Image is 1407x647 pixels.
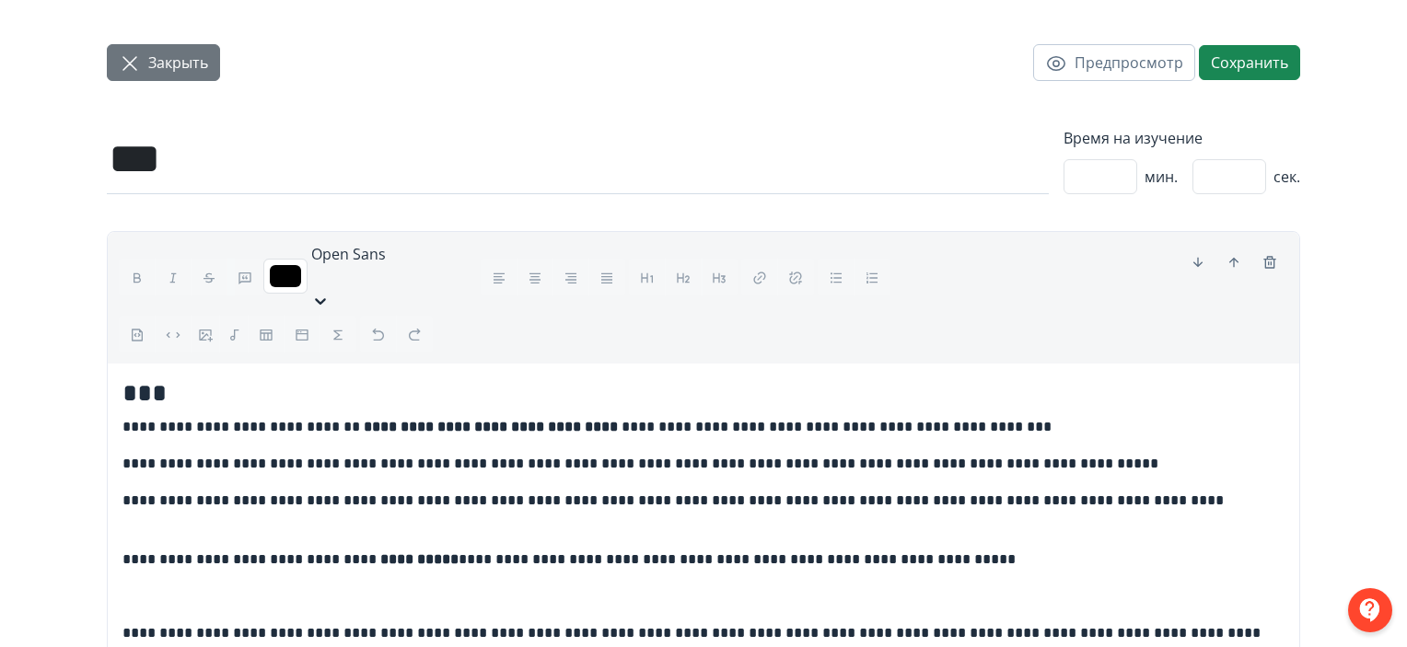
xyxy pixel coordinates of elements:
span: Закрыть [148,52,208,74]
div: мин. [1064,159,1178,194]
span: Предпросмотр [1075,52,1183,74]
span: Open Sans [311,244,386,264]
div: сек. [1192,159,1300,194]
button: Закрыть [107,44,220,81]
label: Время на изучение [1064,127,1300,149]
button: Сохранить [1199,45,1300,80]
button: Предпросмотр [1033,44,1195,81]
